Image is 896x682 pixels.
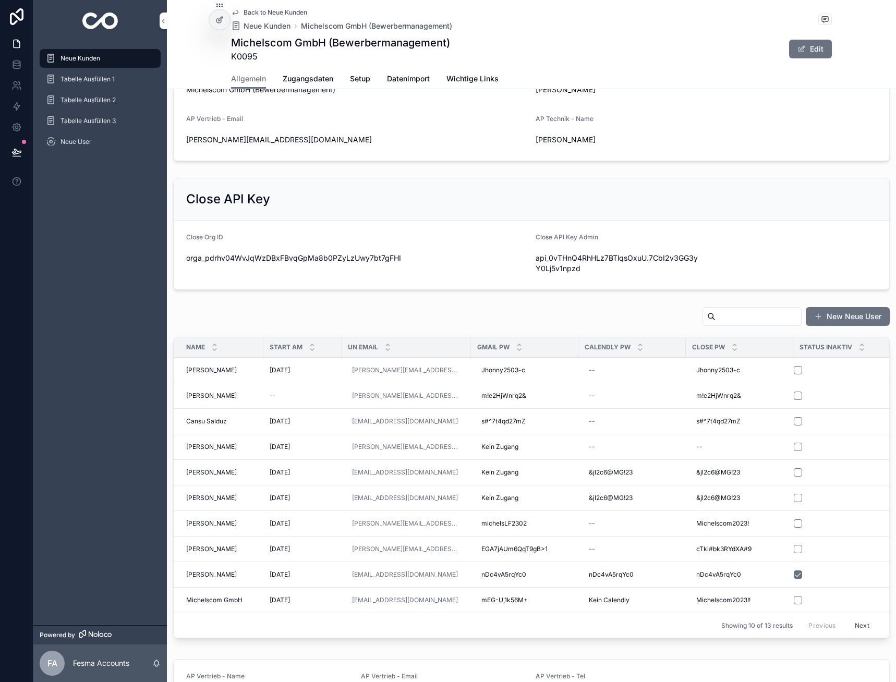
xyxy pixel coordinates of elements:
a: [EMAIL_ADDRESS][DOMAIN_NAME] [348,413,465,430]
a: EGA7jAUm6QqT9gB>1 [477,541,572,557]
a: Neue User [40,132,161,151]
span: Jhonny2503-c [481,366,525,374]
a: [PERSON_NAME][EMAIL_ADDRESS][DOMAIN_NAME] [348,439,465,455]
a: [DATE] [270,570,335,579]
span: K0095 [231,50,450,63]
a: [PERSON_NAME][EMAIL_ADDRESS][DOMAIN_NAME] [348,362,465,379]
span: Gmail Pw [477,343,510,351]
a: [EMAIL_ADDRESS][DOMAIN_NAME] [352,417,458,425]
a: Back to Neue Kunden [231,8,307,17]
a: [DATE] [270,468,335,477]
a: [PERSON_NAME] [186,494,257,502]
span: AP Vertrieb - Email [186,115,243,123]
img: App logo [82,13,118,29]
span: [DATE] [270,570,290,579]
span: [PERSON_NAME] [536,135,702,145]
a: Michelscom2023!! [692,592,787,608]
a: [PERSON_NAME][EMAIL_ADDRESS][DOMAIN_NAME] [348,541,465,557]
span: michelsLF2302 [481,519,527,528]
div: -- [589,545,595,553]
span: nDc4vA5rqYc0 [696,570,741,579]
span: [PERSON_NAME] [186,519,237,528]
span: Jhonny2503-c [696,366,740,374]
span: mEG-U,1k56M+ [481,596,528,604]
span: Powered by [40,631,75,639]
a: Tabelle Ausfüllen 2 [40,91,161,109]
a: cTki#bk3RYdXA#9 [692,541,787,557]
span: nDc4vA5rqYc0 [589,570,634,579]
h1: Michelscom GmbH (Bewerbermanagement) [231,35,450,50]
a: [PERSON_NAME][EMAIL_ADDRESS][DOMAIN_NAME] [352,443,461,451]
a: Jhonny2503-c [477,362,572,379]
span: Michelscom GmbH [186,596,243,604]
span: Michelscom GmbH (Bewerbermanagement) [301,21,452,31]
button: New Neue User [806,307,890,326]
span: m!e2HjWnrq2& [481,392,526,400]
a: [EMAIL_ADDRESS][DOMAIN_NAME] [348,490,465,506]
a: Datenimport [387,69,430,90]
a: Kein Zugang [477,490,572,506]
a: Wichtige Links [446,69,499,90]
a: Cansu Salduz [186,417,257,425]
span: Allgemein [231,74,266,84]
a: [PERSON_NAME][EMAIL_ADDRESS][DOMAIN_NAME] [348,387,465,404]
span: [PERSON_NAME] [536,84,702,95]
span: [DATE] [270,468,290,477]
span: [DATE] [270,366,290,374]
a: Neue Kunden [231,21,290,31]
a: [DATE] [270,443,335,451]
span: EGA7jAUm6QqT9gB>1 [481,545,548,553]
a: Kein Zugang [477,439,572,455]
div: -- [589,417,595,425]
a: nDc4vA5rqYc0 [477,566,572,583]
a: [PERSON_NAME][EMAIL_ADDRESS][DOMAIN_NAME] [352,545,461,553]
a: [PERSON_NAME] [186,468,257,477]
span: m!e2HjWnrq2& [696,392,741,400]
a: Powered by [33,625,167,644]
a: nDc4vA5rqYc0 [692,566,787,583]
span: [DATE] [270,545,290,553]
div: scrollable content [33,42,167,165]
a: [PERSON_NAME] [186,570,257,579]
a: [EMAIL_ADDRESS][DOMAIN_NAME] [348,464,465,481]
span: Kein Calendly [589,596,629,604]
span: s#^7t4qd27mZ [481,417,526,425]
span: Michelscom2023! [696,519,749,528]
a: Michelscom GmbH [186,596,257,604]
span: Tabelle Ausfüllen 3 [60,117,116,125]
a: &jl2c6@MG!23 [585,464,680,481]
span: Michelscom GmbH (Bewerbermanagement) [186,84,527,95]
span: Close Pw [692,343,725,351]
span: AP Vertrieb - Tel [536,672,585,680]
span: cTki#bk3RYdXA#9 [696,545,752,553]
span: Michelscom2023!! [696,596,750,604]
a: -- [585,515,680,532]
a: [EMAIL_ADDRESS][DOMAIN_NAME] [352,494,458,502]
span: [PERSON_NAME] [186,494,237,502]
a: Tabelle Ausfüllen 3 [40,112,161,130]
span: Cansu Salduz [186,417,227,425]
a: [EMAIL_ADDRESS][DOMAIN_NAME] [352,468,458,477]
span: Kein Zugang [481,494,518,502]
span: AP Vertrieb - Name [186,672,245,680]
a: [PERSON_NAME][EMAIL_ADDRESS][DOMAIN_NAME] [352,392,461,400]
a: [PERSON_NAME][EMAIL_ADDRESS][DOMAIN_NAME] [352,366,461,374]
span: [DATE] [270,519,290,528]
a: [DATE] [270,366,335,374]
a: [DATE] [270,519,335,528]
span: [DATE] [270,596,290,604]
a: &jl2c6@MG!23 [585,490,680,506]
div: -- [589,443,595,451]
span: UN Email [348,343,378,351]
a: -- [585,439,680,455]
a: &jl2c6@MG!23 [692,490,787,506]
div: -- [589,366,595,374]
div: -- [589,519,595,528]
span: Kein Zugang [481,468,518,477]
span: Name [186,343,205,351]
a: Michelscom2023! [692,515,787,532]
span: nDc4vA5rqYc0 [481,570,526,579]
span: [PERSON_NAME] [186,366,237,374]
span: Datenimport [387,74,430,84]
